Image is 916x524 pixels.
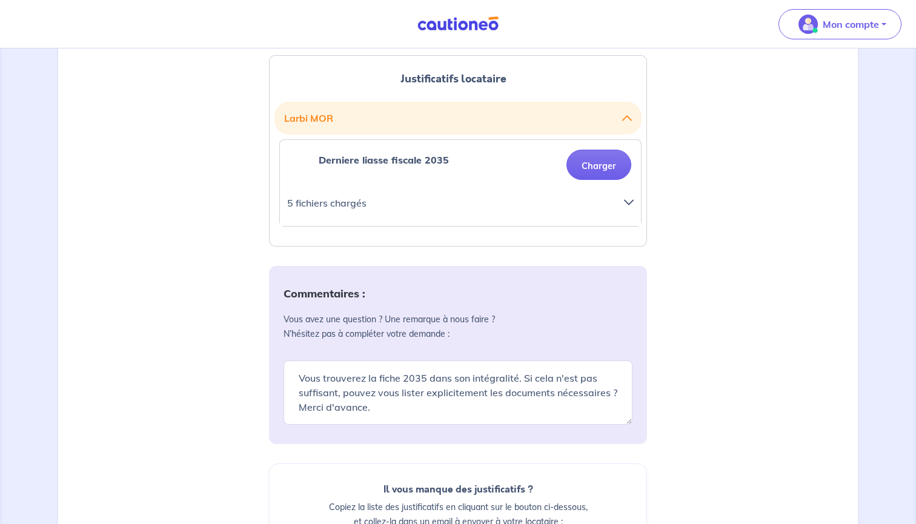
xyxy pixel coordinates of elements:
div: 5 fichiers chargés [273,194,648,221]
img: Cautioneo [413,16,503,32]
span: Justificatifs locataire [400,71,506,87]
h6: Il vous manque des justificatifs ? [284,483,632,495]
button: illu_account_valid_menu.svgMon compte [778,9,901,39]
div: categoryName: derniere-liasse-fiscale-2035, userCategory: licensed-professional [279,139,642,227]
strong: Commentaires : [284,287,365,300]
p: Vous avez une question ? Une remarque à nous faire ? N’hésitez pas à compléter votre demande : [284,312,632,341]
p: 5 fichiers chargés [287,194,609,211]
textarea: Vous trouverez la fiche 2035 dans son intégralité. Si cela n'est pas suffisant, pouvez vous liste... [284,360,632,425]
button: Larbi MOR [284,107,632,130]
button: Charger [566,150,631,180]
img: illu_account_valid_menu.svg [798,15,818,34]
strong: Derniere liasse fiscale 2035 [319,154,449,166]
p: Mon compte [823,17,879,32]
